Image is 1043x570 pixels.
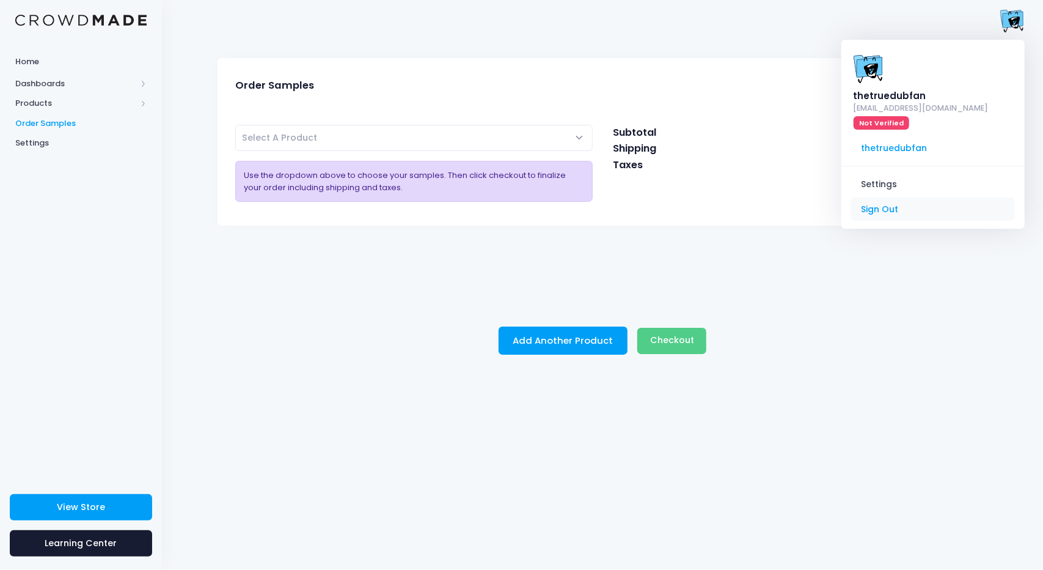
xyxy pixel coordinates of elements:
a: View Store [10,494,152,520]
button: Add Another Product [499,327,628,355]
span: thetruedubfan [851,137,1015,160]
a: Settings [851,172,1015,196]
td: Shipping [612,141,709,157]
span: Order Samples [15,117,147,130]
span: Settings [15,137,147,149]
span: View Store [57,501,105,513]
span: Order Samples [235,80,314,92]
td: Taxes [612,157,709,173]
span: Select A Product [242,131,317,144]
span: Products [15,97,136,109]
img: User [854,53,884,83]
td: Calculated at checkout [709,157,969,173]
a: Learning Center [10,530,152,557]
td: Calculated at checkout [709,141,969,157]
div: thetruedubfan [854,89,989,103]
a: Sign Out [851,198,1015,221]
div: Use the dropdown above to choose your samples. Then click checkout to finalize your order includi... [235,161,593,202]
span: Checkout [650,334,694,346]
span: Dashboards [15,78,136,90]
td: $0.00 [709,125,969,141]
span: Home [15,56,147,68]
span: Select A Product [235,125,593,151]
span: Learning Center [45,537,117,549]
button: Checkout [637,328,706,354]
a: [EMAIL_ADDRESS][DOMAIN_NAME] Not Verified [854,103,989,130]
td: Subtotal [612,125,709,141]
span: Not Verified [854,116,910,130]
img: User [1000,8,1025,32]
img: Logo [15,15,147,26]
